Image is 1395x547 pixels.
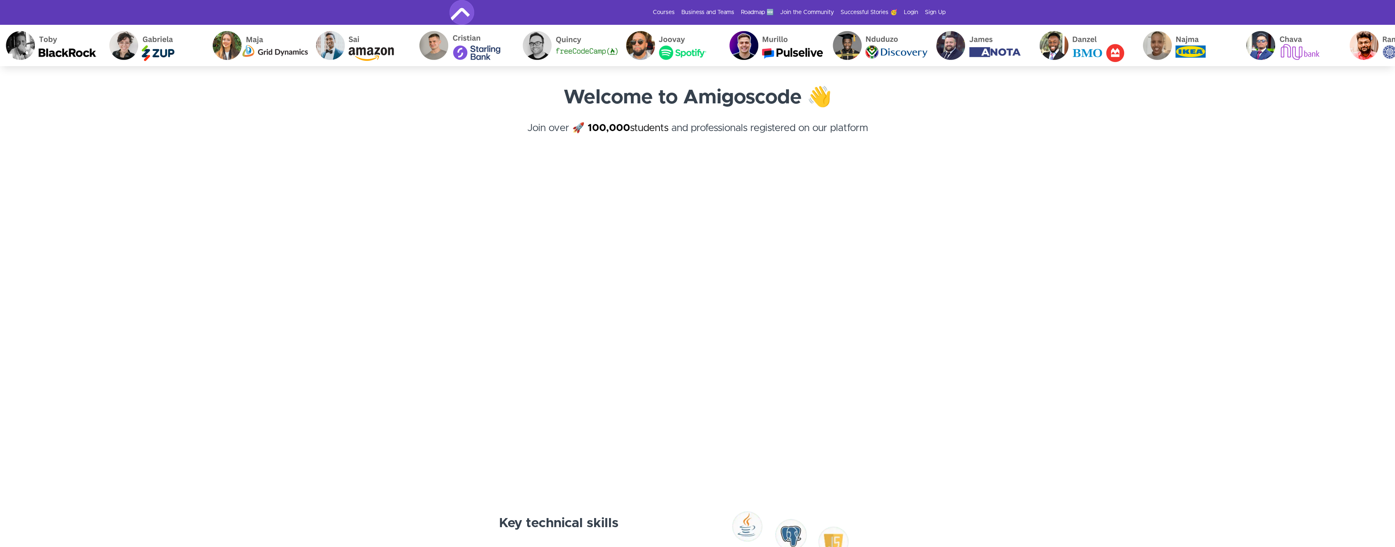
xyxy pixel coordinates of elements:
[206,25,310,66] img: Maja
[1137,25,1240,66] img: Najma
[826,25,930,66] img: Nduduzo
[413,25,516,66] img: Cristian
[723,25,826,66] img: Murillo
[681,8,734,17] a: Business and Teams
[841,8,897,17] a: Successful Stories 🥳
[516,25,620,66] img: Quincy
[310,25,413,66] img: Sai
[449,179,946,458] iframe: Video Player
[930,25,1033,66] img: James
[588,123,630,133] strong: 100,000
[1240,25,1343,66] img: Chava
[904,8,918,17] a: Login
[103,25,206,66] img: Gabriela
[925,8,946,17] a: Sign Up
[1033,25,1137,66] img: Danzel
[620,25,723,66] img: Joovay
[564,88,832,107] strong: Welcome to Amigoscode 👋
[653,8,675,17] a: Courses
[588,123,669,133] a: 100,000students
[449,121,946,150] h4: Join over 🚀 and professionals registered on our platform
[741,8,774,17] a: Roadmap 🆕
[780,8,834,17] a: Join the Community
[499,517,619,530] strong: Key technical skills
